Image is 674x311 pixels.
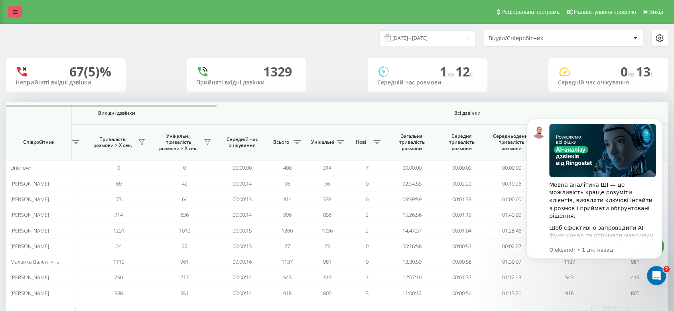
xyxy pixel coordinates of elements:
[628,70,636,78] span: хв
[650,70,654,78] span: c
[156,133,201,152] span: Унікальні, тривалість розмови > Х сек.
[323,289,331,297] span: 800
[291,110,644,116] span: Всі дзвінки
[282,258,293,265] span: 1137
[437,207,487,223] td: 00:01:19
[487,176,536,191] td: 00:19:26
[10,289,49,297] span: [PERSON_NAME]
[565,289,573,297] span: 918
[180,289,189,297] span: 551
[217,160,267,176] td: 00:00:00
[10,211,49,218] span: [PERSON_NAME]
[387,286,437,301] td: 11:00:12
[387,176,437,191] td: 02:54:55
[437,239,487,254] td: 00:00:57
[487,239,536,254] td: 00:02:07
[10,180,49,187] span: [PERSON_NAME]
[437,254,487,270] td: 00:00:58
[217,286,267,301] td: 00:00:14
[10,258,59,265] span: Маленко Валентина
[387,160,437,176] td: 00:00:00
[196,79,297,86] div: Прийняті вхідні дзвінки
[323,258,331,265] span: 981
[631,289,639,297] span: 800
[393,133,431,152] span: Загальна тривалість розмови
[283,274,292,281] span: 543
[283,289,292,297] span: 918
[321,227,333,234] span: 1036
[493,133,530,152] span: Середньоденна тривалість розмови
[114,289,123,297] span: 588
[180,274,189,281] span: 217
[223,136,261,149] span: Середній час очікування
[514,107,674,289] iframe: Intercom notifications сообщение
[489,35,584,42] div: Відділ/Співробітник
[114,274,123,281] span: 250
[217,254,267,270] td: 00:00:16
[437,176,487,191] td: 00:02:20
[113,258,124,265] span: 1112
[182,196,187,203] span: 64
[180,211,189,218] span: 636
[487,223,536,238] td: 01:28:46
[10,164,33,171] span: Unknown
[487,192,536,207] td: 01:00:00
[440,63,455,80] span: 1
[487,270,536,285] td: 01:12:43
[366,227,369,234] span: 2
[183,164,186,171] span: 0
[117,164,120,171] span: 0
[284,180,290,187] span: 96
[263,64,292,79] div: 1329
[282,227,293,234] span: 1260
[217,207,267,223] td: 00:00:14
[487,254,536,270] td: 01:30:07
[324,243,330,250] span: 23
[487,286,536,301] td: 01:13:21
[636,63,654,80] span: 13
[217,239,267,254] td: 00:00:13
[366,258,369,265] span: 0
[387,254,437,270] td: 13:30:59
[16,79,116,86] div: Неприйняті вхідні дзвінки
[487,207,536,223] td: 01:43:00
[323,196,331,203] span: 335
[437,286,487,301] td: 00:00:56
[455,63,473,80] span: 12
[311,139,334,145] span: Унікальні
[116,196,122,203] span: 73
[366,211,369,218] span: 2
[647,266,666,285] iframe: Intercom live chat
[10,243,49,250] span: [PERSON_NAME]
[180,258,189,265] span: 961
[10,196,49,203] span: [PERSON_NAME]
[10,227,49,234] span: [PERSON_NAME]
[387,207,437,223] td: 15:26:56
[283,164,292,171] span: 400
[217,223,267,238] td: 00:00:15
[443,133,481,152] span: Середня тривалість розмови
[447,70,455,78] span: хв
[283,196,292,203] span: 414
[113,227,124,234] span: 1231
[90,136,136,149] span: Тривалість розмови > Х сек.
[437,192,487,207] td: 00:01:33
[13,139,65,145] span: Співробітник
[387,239,437,254] td: 00:16:58
[217,270,267,285] td: 00:00:14
[182,180,187,187] span: 42
[649,9,663,15] span: Вихід
[323,211,331,218] span: 856
[366,164,369,171] span: 7
[366,196,369,203] span: 6
[116,180,122,187] span: 69
[366,274,369,281] span: 7
[351,139,371,145] span: Нові
[284,243,290,250] span: 27
[283,211,292,218] span: 996
[663,266,670,272] span: 2
[437,160,487,176] td: 00:00:00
